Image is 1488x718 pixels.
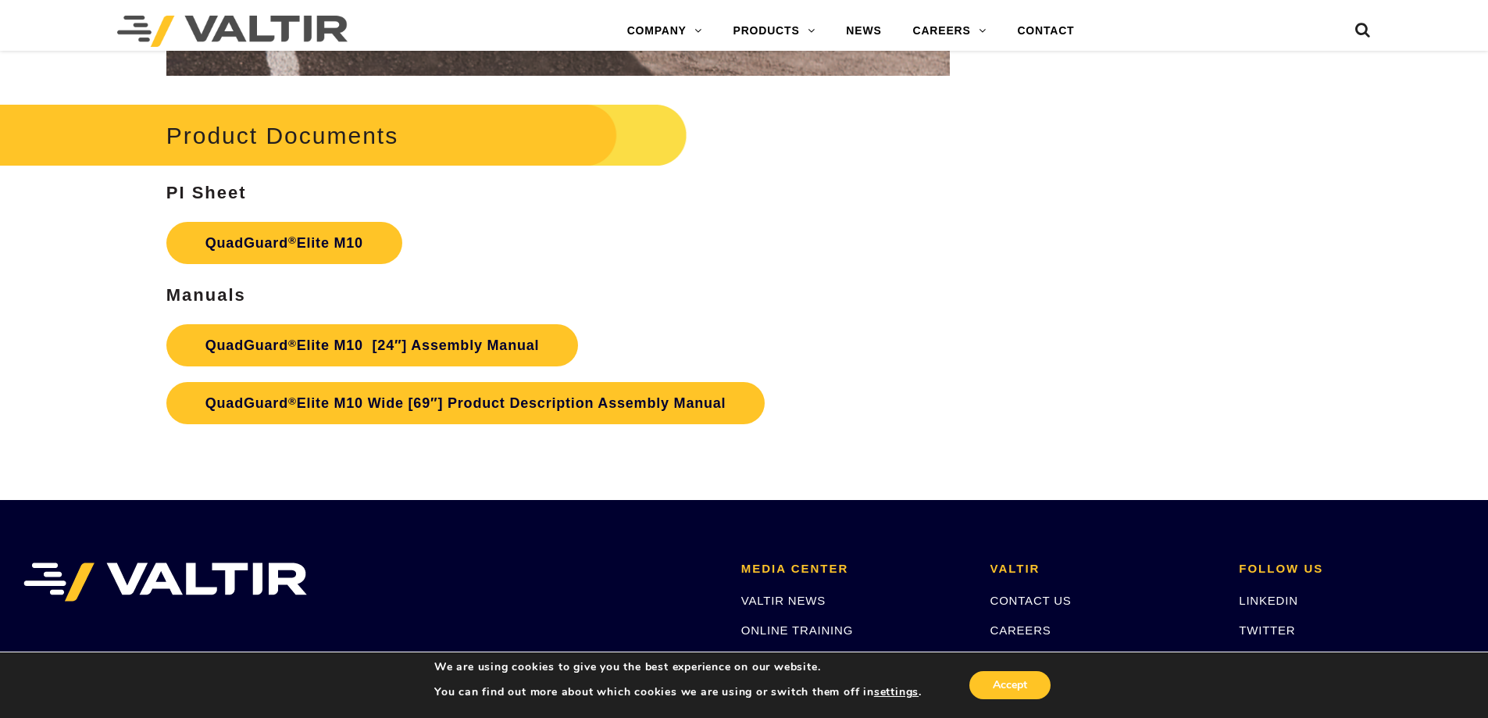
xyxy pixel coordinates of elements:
a: CONTACT US [990,594,1072,607]
a: LINKEDIN [1239,594,1298,607]
a: QuadGuard®Elite M10 [166,222,402,264]
sup: ® [288,234,297,246]
a: QuadGuard®Elite M10 [24″] Assembly Manual [166,324,579,366]
strong: Manuals [166,285,246,305]
h2: FOLLOW US [1239,563,1465,576]
p: We are using cookies to give you the best experience on our website. [434,660,922,674]
a: VALTIR NEWS [741,594,826,607]
h2: VALTIR [990,563,1216,576]
strong: PI Sheet [166,183,247,202]
a: CONTACT [1001,16,1090,47]
a: PRODUCTS [718,16,831,47]
a: COMPANY [612,16,718,47]
a: CAREERS [990,623,1051,637]
a: QuadGuard®Elite M10 Wide [69″] Product Description Assembly Manual [166,382,765,424]
a: TWITTER [1239,623,1295,637]
img: VALTIR [23,563,307,602]
a: CAREERS [897,16,1002,47]
h2: MEDIA CENTER [741,563,967,576]
a: ONLINE TRAINING [741,623,853,637]
button: settings [874,685,919,699]
sup: ® [288,338,297,349]
p: You can find out more about which cookies we are using or switch them off in . [434,685,922,699]
a: NEWS [830,16,897,47]
img: Valtir [117,16,348,47]
sup: ® [288,395,297,407]
button: Accept [969,671,1051,699]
